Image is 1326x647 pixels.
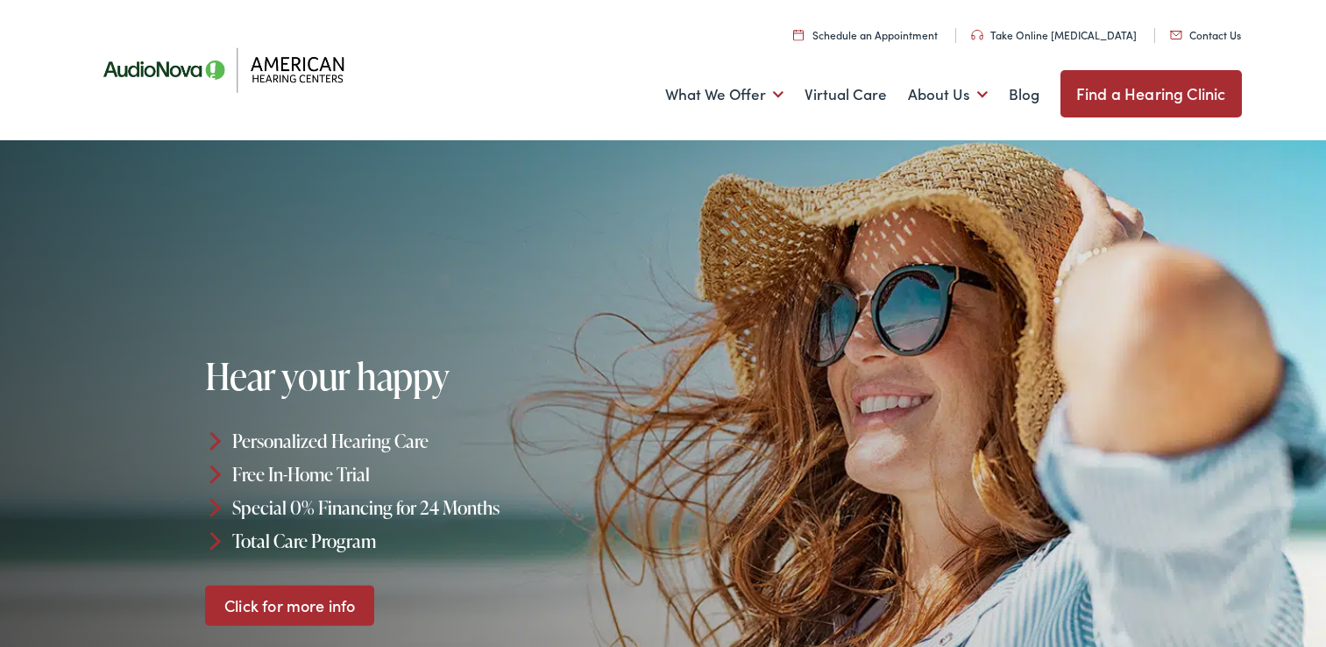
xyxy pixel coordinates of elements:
img: utility icon [793,29,804,40]
h1: Hear your happy [205,356,669,396]
li: Personalized Hearing Care [205,424,669,458]
a: Contact Us [1170,27,1241,42]
a: Find a Hearing Clinic [1060,70,1242,117]
a: Click for more info [205,585,374,626]
a: Take Online [MEDICAL_DATA] [971,27,1137,42]
a: What We Offer [665,62,784,127]
li: Total Care Program [205,523,669,557]
a: Virtual Care [805,62,887,127]
li: Special 0% Financing for 24 Months [205,491,669,524]
a: Schedule an Appointment [793,27,938,42]
a: Blog [1009,62,1039,127]
li: Free In-Home Trial [205,458,669,491]
a: About Us [908,62,988,127]
img: utility icon [971,30,983,40]
img: utility icon [1170,31,1182,39]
